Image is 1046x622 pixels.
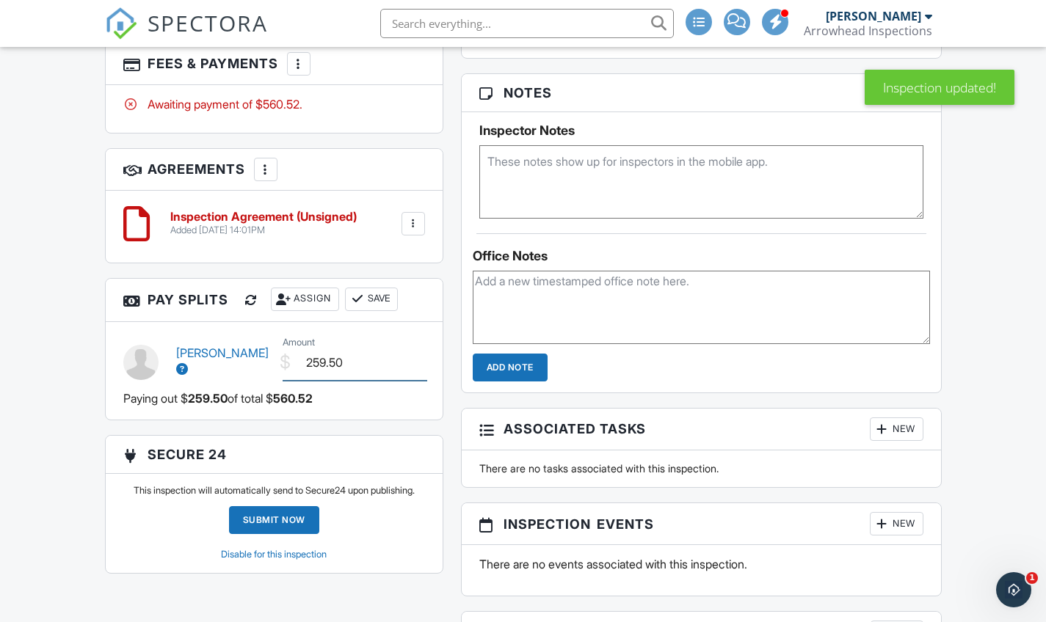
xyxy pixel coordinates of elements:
[996,572,1031,607] iframe: Intercom live chat
[380,9,674,38] input: Search everything...
[473,354,548,381] input: Add Note
[106,149,443,191] h3: Agreements
[176,345,269,376] a: [PERSON_NAME]
[123,390,188,406] span: Paying out $
[597,514,654,534] span: Events
[148,7,268,38] span: SPECTORA
[826,9,921,23] div: [PERSON_NAME]
[273,390,313,406] span: 560.52
[229,506,319,534] a: Submit Now
[170,211,357,224] h6: Inspection Agreement (Unsigned)
[105,7,137,40] img: The Best Home Inspection Software - Spectora
[123,96,425,112] div: Awaiting payment of $560.52.
[462,74,941,112] h3: Notes
[471,461,932,476] div: There are no tasks associated with this inspection.
[228,390,273,406] span: of total $
[1026,572,1038,584] span: 1
[870,417,923,441] div: New
[865,70,1014,105] div: Inspection updated!
[870,512,923,535] div: New
[123,345,159,380] img: default-user-f0147aede5fd5fa78ca7ade42f37bd4542148d508eef1c3d3ea960f66861d68b.jpg
[504,514,591,534] span: Inspection
[221,549,327,560] a: Disable for this inspection
[106,43,443,85] h3: Fees & Payments
[473,249,930,263] div: Office Notes
[170,224,357,236] div: Added [DATE] 14:01PM
[105,20,268,51] a: SPECTORA
[345,288,398,311] button: Save
[479,123,923,138] h5: Inspector Notes
[804,23,932,38] div: Arrowhead Inspections
[134,485,415,497] p: This inspection will automatically send to Secure24 upon publishing.
[283,336,315,349] label: Amount
[479,556,923,572] p: There are no events associated with this inspection.
[271,288,339,311] div: Assign
[106,279,443,322] h3: Pay Splits
[106,436,443,474] h3: Secure 24
[280,350,291,375] div: $
[170,211,357,236] a: Inspection Agreement (Unsigned) Added [DATE] 14:01PM
[188,390,228,406] span: 259.50
[504,419,646,439] span: Associated Tasks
